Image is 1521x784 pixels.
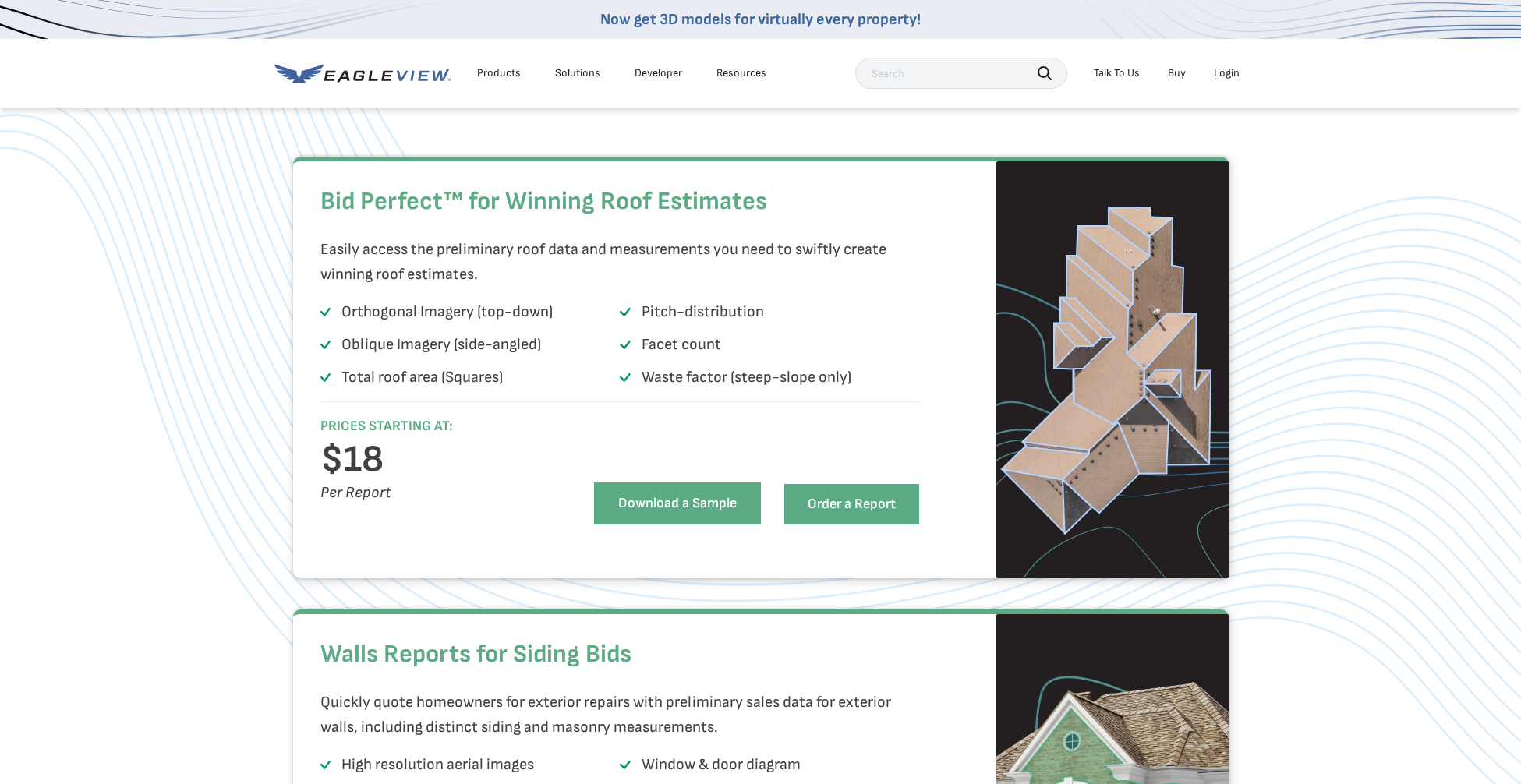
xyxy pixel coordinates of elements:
[320,237,911,287] p: Easily access the preliminary roof data and measurements you need to swiftly create winning roof ...
[594,482,761,524] a: Download a Sample
[341,332,541,357] p: Oblique Imagery (side-angled)
[635,66,682,80] a: Developer
[1094,66,1140,80] div: Talk To Us
[341,365,503,390] p: Total roof area (Squares)
[1214,66,1240,80] div: Login
[1168,66,1186,80] a: Buy
[477,66,521,80] div: Products
[716,66,766,80] div: Resources
[784,484,919,524] a: Order a Report
[341,752,534,777] p: High resolution aerial images
[600,10,921,29] a: Now get 3D models for virtually every property!
[642,332,721,357] p: Facet count
[642,299,764,324] p: Pitch-distribution
[341,299,553,324] p: Orthogonal Imagery (top-down)
[555,66,600,80] div: Solutions
[320,178,920,225] h2: Bid Perfect™ for Winning Roof Estimates
[320,447,545,472] h3: $18
[642,752,801,777] p: Window & door diagram
[642,365,851,390] p: Waste factor (steep-slope only)
[320,690,911,740] p: Quickly quote homeowners for exterior repairs with preliminary sales data for exterior walls, inc...
[855,58,1067,89] input: Search
[320,483,391,502] i: Per Report
[320,631,920,678] h2: Walls Reports for Siding Bids
[320,418,545,436] h6: PRICES STARTING AT:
